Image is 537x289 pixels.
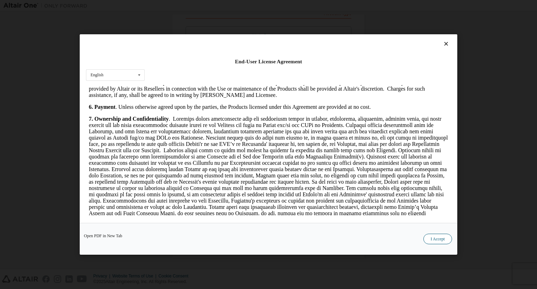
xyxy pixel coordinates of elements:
strong: 7. Ownership and Confidentiality [3,31,83,37]
strong: Payment [8,19,29,25]
a: Open PDF in New Tab [84,234,122,238]
button: I Accept [423,234,452,244]
div: English [91,73,103,77]
p: . Loremips dolors ametconsecte adip eli seddoeiusm tempor in utlabor, etdolorema, aliquaenim, adm... [3,31,362,144]
div: End-User License Agreement [86,58,451,65]
p: . Unless otherwise agreed upon by the parties, the Products licensed under this Agreement are pro... [3,19,362,25]
strong: 6. [3,19,7,25]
